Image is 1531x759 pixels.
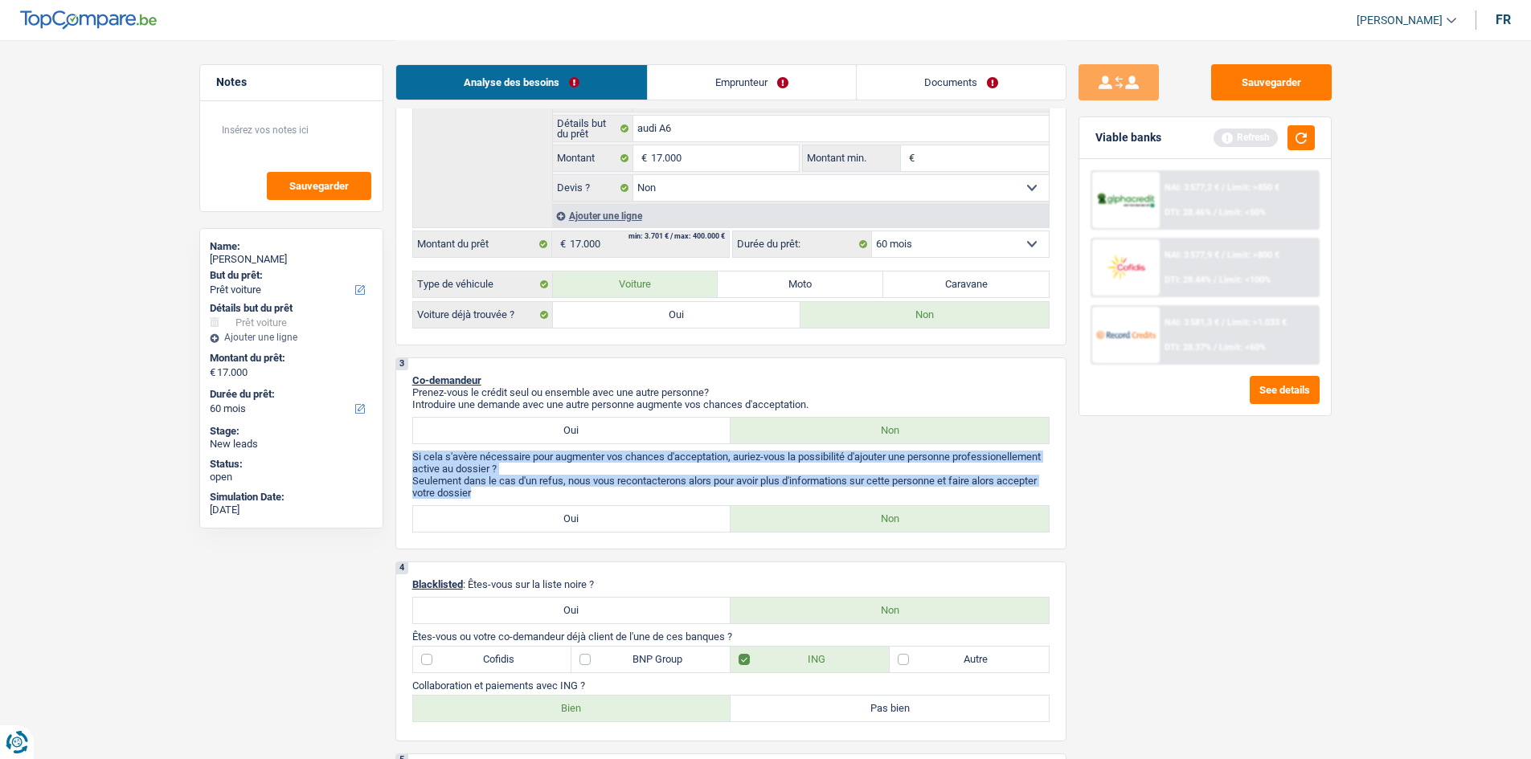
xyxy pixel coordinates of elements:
span: € [210,366,215,379]
span: Co-demandeur [412,374,481,386]
img: AlphaCredit [1096,191,1156,210]
a: [PERSON_NAME] [1344,7,1456,34]
span: € [901,145,919,171]
span: / [1214,275,1217,285]
span: / [1222,317,1225,328]
img: Record Credits [1096,320,1156,349]
div: open [210,471,373,484]
div: 3 [396,358,408,370]
div: Stage: [210,425,373,438]
label: Oui [413,418,731,443]
span: / [1222,182,1225,193]
label: Voiture déjà trouvée ? [413,302,553,328]
img: Cofidis [1096,252,1156,282]
span: Limit: >850 € [1227,182,1279,193]
p: Si cela s'avère nécessaire pour augmenter vos chances d'acceptation, auriez-vous la possibilité d... [412,451,1050,475]
div: Simulation Date: [210,491,373,504]
span: Limit: >800 € [1227,250,1279,260]
span: Limit: <100% [1219,275,1271,285]
a: Analyse des besoins [396,65,647,100]
button: Sauvegarder [267,172,371,200]
span: Limit: <60% [1219,342,1266,353]
span: DTI: 28.46% [1165,207,1211,218]
p: Seulement dans le cas d'un refus, nous vous recontacterons alors pour avoir plus d'informations s... [412,475,1050,499]
span: DTI: 28.37% [1165,342,1211,353]
p: Prenez-vous le crédit seul ou ensemble avec une autre personne? [412,386,1050,398]
label: Cofidis [413,647,572,672]
label: Type de véhicule [413,271,553,297]
label: Montant min. [803,145,901,171]
label: Non [800,302,1049,328]
label: Non [731,506,1049,532]
div: 4 [396,562,408,574]
span: NAI: 3 581,3 € [1165,317,1219,328]
div: Ajouter une ligne [552,204,1049,227]
button: Sauvegarder [1211,64,1332,100]
div: Refresh [1214,129,1278,146]
label: Bien [413,696,731,721]
a: Emprunteur [648,65,856,100]
label: Montant du prêt: [210,352,370,365]
label: Moto [718,271,883,297]
span: € [633,145,651,171]
div: [DATE] [210,504,373,516]
span: Limit: <50% [1219,207,1266,218]
p: Êtes-vous ou votre co-demandeur déjà client de l'une de ces banques ? [412,630,1050,643]
label: Oui [553,302,801,328]
span: DTI: 28.44% [1165,275,1211,285]
div: Name: [210,240,373,253]
div: Détails but du prêt [210,302,373,315]
label: Caravane [883,271,1049,297]
label: Voiture [553,271,718,297]
span: € [552,231,570,257]
label: Devis ? [553,175,634,201]
span: [PERSON_NAME] [1357,14,1443,27]
label: Détails but du prêt [553,116,634,141]
label: Oui [413,598,731,623]
label: Durée du prêt: [210,388,370,401]
h5: Notes [216,75,366,89]
label: Autre [890,647,1049,672]
div: Status: [210,458,373,471]
label: Oui [413,506,731,532]
span: Blacklisted [412,578,463,590]
div: New leads [210,438,373,451]
label: Non [731,598,1049,623]
div: [PERSON_NAME] [210,253,373,266]
a: Documents [857,65,1066,100]
span: Limit: >1.033 € [1227,317,1287,328]
button: See details [1250,376,1320,404]
span: / [1214,207,1217,218]
div: fr [1496,12,1511,27]
div: min: 3.701 € / max: 400.000 € [628,233,725,240]
label: Pas bien [731,696,1049,721]
div: Viable banks [1095,131,1161,145]
label: But du prêt: [210,269,370,282]
span: NAI: 3 577,9 € [1165,250,1219,260]
label: Non [731,418,1049,443]
span: / [1214,342,1217,353]
div: Ajouter une ligne [210,332,373,343]
span: / [1222,250,1225,260]
p: Introduire une demande avec une autre personne augmente vos chances d'acceptation. [412,398,1050,410]
label: Montant du prêt [413,231,552,257]
span: Sauvegarder [289,181,349,191]
label: Montant [553,145,634,171]
p: : Êtes-vous sur la liste noire ? [412,578,1050,590]
label: BNP Group [571,647,731,672]
label: ING [731,647,890,672]
p: Collaboration et paiements avec ING ? [412,679,1050,692]
span: NAI: 3 577,2 € [1165,182,1219,193]
label: Durée du prêt: [733,231,872,257]
img: TopCompare Logo [20,10,157,30]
